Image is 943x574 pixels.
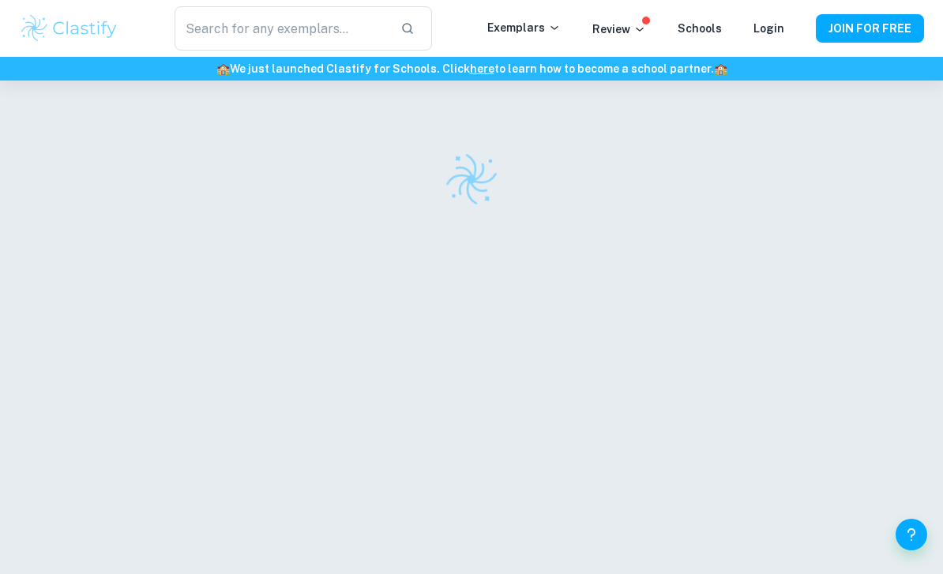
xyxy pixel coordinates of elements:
[19,13,119,44] img: Clastify logo
[441,149,501,208] img: Clastify logo
[678,22,722,35] a: Schools
[592,21,646,38] p: Review
[487,19,561,36] p: Exemplars
[3,60,940,77] h6: We just launched Clastify for Schools. Click to learn how to become a school partner.
[714,62,727,75] span: 🏫
[216,62,230,75] span: 🏫
[175,6,388,51] input: Search for any exemplars...
[753,22,784,35] a: Login
[816,14,924,43] button: JOIN FOR FREE
[470,62,494,75] a: here
[896,519,927,550] button: Help and Feedback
